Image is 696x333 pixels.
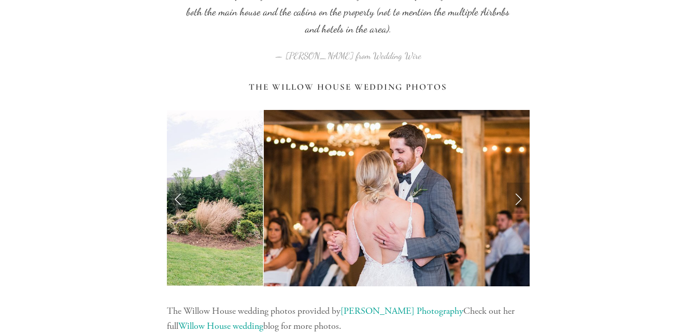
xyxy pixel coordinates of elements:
figcaption: — [PERSON_NAME] from Wedding Wire [183,38,513,64]
h3: The Willow House Wedding Photos [167,82,530,92]
img: HannahJacob_NCWedding10.jpg [264,110,530,286]
a: [PERSON_NAME] Photography [340,305,463,317]
a: Next Slide [507,183,530,214]
a: Previous Slide [167,183,190,214]
a: Willow House wedding [178,320,263,332]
